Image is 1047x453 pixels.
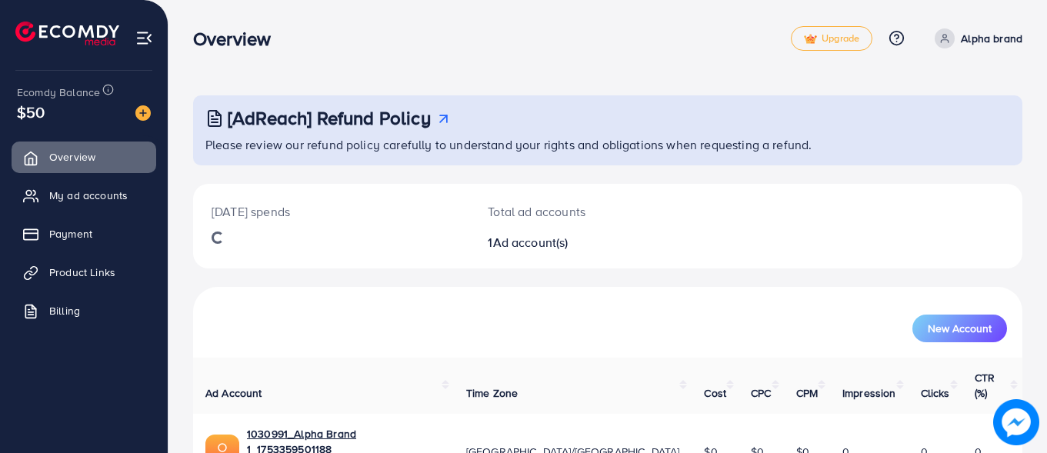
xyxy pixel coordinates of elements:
span: Ad account(s) [493,234,569,251]
span: Overview [49,149,95,165]
span: Cost [704,385,726,401]
span: Impression [842,385,896,401]
img: image [135,105,151,121]
a: My ad accounts [12,180,156,211]
p: Alpha brand [961,29,1022,48]
p: Total ad accounts [488,202,659,221]
span: $50 [17,101,45,123]
p: [DATE] spends [212,202,451,221]
a: Overview [12,142,156,172]
h3: Overview [193,28,283,50]
img: menu [135,29,153,47]
span: CPC [751,385,771,401]
a: Product Links [12,257,156,288]
img: tick [804,34,817,45]
p: Please review our refund policy carefully to understand your rights and obligations when requesti... [205,135,1013,154]
button: New Account [912,315,1007,342]
h3: [AdReach] Refund Policy [228,107,431,129]
span: Ecomdy Balance [17,85,100,100]
span: CPM [796,385,818,401]
span: Upgrade [804,33,859,45]
a: tickUpgrade [791,26,872,51]
span: Ad Account [205,385,262,401]
span: Time Zone [466,385,518,401]
span: Product Links [49,265,115,280]
span: Payment [49,226,92,241]
span: New Account [928,323,992,334]
a: Billing [12,295,156,326]
a: Alpha brand [929,28,1022,48]
span: My ad accounts [49,188,128,203]
span: Clicks [921,385,950,401]
span: CTR (%) [975,370,995,401]
a: Payment [12,218,156,249]
img: logo [15,22,119,45]
h2: 1 [488,235,659,250]
span: Billing [49,303,80,318]
img: image [993,399,1039,445]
